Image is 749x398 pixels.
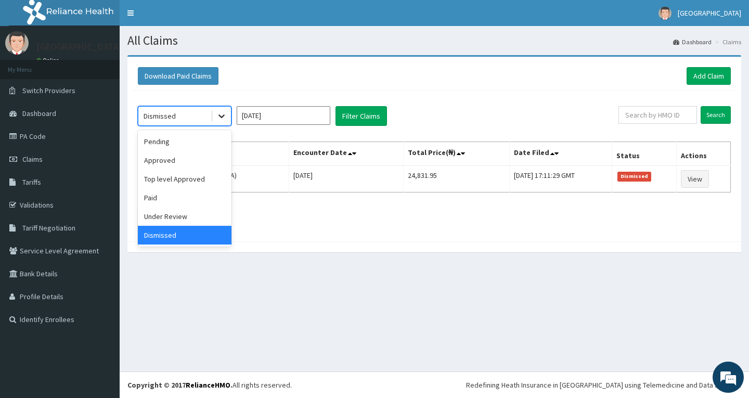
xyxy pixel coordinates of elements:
div: Pending [138,132,231,151]
img: User Image [5,31,29,55]
th: Encounter Date [289,142,404,166]
td: [DATE] [289,165,404,192]
td: [DATE] 17:11:29 GMT [510,165,612,192]
a: Dashboard [673,37,712,46]
a: Add Claim [687,67,731,85]
button: Filter Claims [335,106,387,126]
span: Dashboard [22,109,56,118]
a: RelianceHMO [186,380,230,390]
a: View [681,170,709,188]
div: Approved [138,151,231,170]
div: Under Review [138,207,231,226]
span: Switch Providers [22,86,75,95]
span: Claims [22,155,43,164]
h1: All Claims [127,34,741,47]
div: Top level Approved [138,170,231,188]
span: We're online! [60,131,144,236]
li: Claims [713,37,741,46]
input: Search by HMO ID [618,106,697,124]
div: Minimize live chat window [171,5,196,30]
span: Tariffs [22,177,41,187]
th: Total Price(₦) [404,142,510,166]
th: Actions [676,142,730,166]
div: Dismissed [144,111,176,121]
footer: All rights reserved. [120,371,749,398]
span: Tariff Negotiation [22,223,75,233]
img: d_794563401_company_1708531726252_794563401 [19,52,42,78]
a: Online [36,57,61,64]
div: Redefining Heath Insurance in [GEOGRAPHIC_DATA] using Telemedicine and Data Science! [466,380,741,390]
textarea: Type your message and hit 'Enter' [5,284,198,320]
td: 24,831.95 [404,165,510,192]
th: Date Filed [510,142,612,166]
span: [GEOGRAPHIC_DATA] [678,8,741,18]
div: Dismissed [138,226,231,245]
p: [GEOGRAPHIC_DATA] [36,42,122,52]
button: Download Paid Claims [138,67,218,85]
input: Search [701,106,731,124]
img: User Image [658,7,671,20]
strong: Copyright © 2017 . [127,380,233,390]
div: Paid [138,188,231,207]
span: Dismissed [617,172,652,181]
div: Chat with us now [54,58,175,72]
th: Status [612,142,676,166]
input: Select Month and Year [237,106,330,125]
